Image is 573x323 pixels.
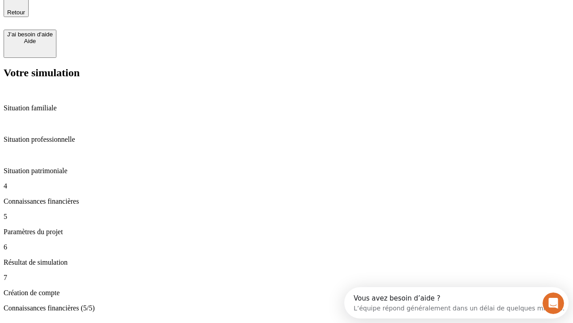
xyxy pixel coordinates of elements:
div: Ouvrir le Messenger Intercom [4,4,247,28]
button: J’ai besoin d'aideAide [4,30,56,58]
p: 4 [4,182,569,190]
p: Situation professionnelle [4,135,569,144]
span: Retour [7,9,25,16]
div: Aide [7,38,53,44]
p: 5 [4,213,569,221]
div: J’ai besoin d'aide [7,31,53,38]
div: Vous avez besoin d’aide ? [9,8,220,15]
p: Connaissances financières (5/5) [4,304,569,312]
p: Situation familiale [4,104,569,112]
div: L’équipe répond généralement dans un délai de quelques minutes. [9,15,220,24]
iframe: Intercom live chat [543,292,564,314]
iframe: Intercom live chat discovery launcher [344,287,569,319]
h2: Votre simulation [4,67,569,79]
p: Résultat de simulation [4,258,569,266]
p: 6 [4,243,569,251]
p: Situation patrimoniale [4,167,569,175]
p: Connaissances financières [4,197,569,205]
p: 7 [4,274,569,282]
p: Création de compte [4,289,569,297]
p: Paramètres du projet [4,228,569,236]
